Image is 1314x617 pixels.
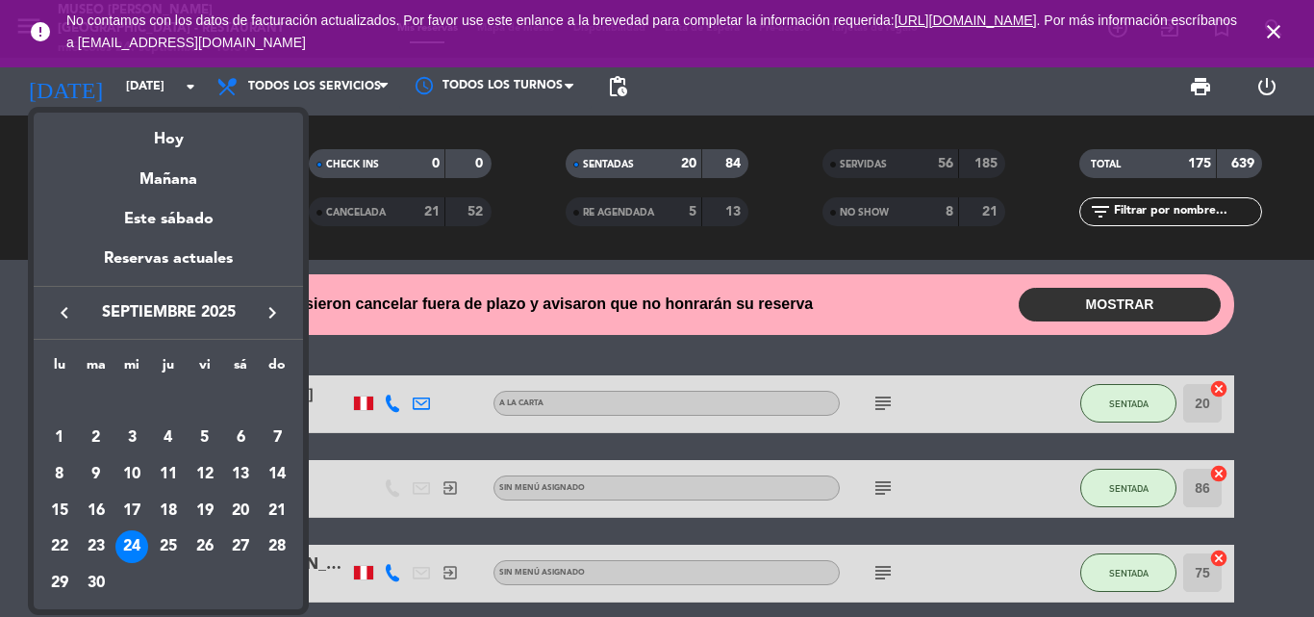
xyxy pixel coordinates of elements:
[152,422,185,454] div: 4
[114,421,150,457] td: 3 de septiembre de 2025
[114,493,150,529] td: 17 de septiembre de 2025
[41,529,78,566] td: 22 de septiembre de 2025
[34,153,303,193] div: Mañana
[150,456,187,493] td: 11 de septiembre de 2025
[223,421,260,457] td: 6 de septiembre de 2025
[41,384,295,421] td: SEP.
[34,113,303,152] div: Hoy
[43,530,76,563] div: 22
[261,422,293,454] div: 7
[41,493,78,529] td: 15 de septiembre de 2025
[78,354,114,384] th: martes
[80,530,113,563] div: 23
[114,456,150,493] td: 10 de septiembre de 2025
[78,456,114,493] td: 9 de septiembre de 2025
[41,456,78,493] td: 8 de septiembre de 2025
[150,354,187,384] th: jueves
[80,422,113,454] div: 2
[187,421,223,457] td: 5 de septiembre de 2025
[43,422,76,454] div: 1
[152,495,185,527] div: 18
[152,530,185,563] div: 25
[189,530,221,563] div: 26
[43,495,76,527] div: 15
[224,495,257,527] div: 20
[150,529,187,566] td: 25 de septiembre de 2025
[41,354,78,384] th: lunes
[34,246,303,286] div: Reservas actuales
[114,354,150,384] th: miércoles
[78,493,114,529] td: 16 de septiembre de 2025
[189,422,221,454] div: 5
[259,354,295,384] th: domingo
[150,421,187,457] td: 4 de septiembre de 2025
[114,529,150,566] td: 24 de septiembre de 2025
[150,493,187,529] td: 18 de septiembre de 2025
[261,458,293,491] div: 14
[115,495,148,527] div: 17
[41,421,78,457] td: 1 de septiembre de 2025
[259,421,295,457] td: 7 de septiembre de 2025
[43,458,76,491] div: 8
[224,422,257,454] div: 6
[187,529,223,566] td: 26 de septiembre de 2025
[115,530,148,563] div: 24
[80,567,113,600] div: 30
[80,458,113,491] div: 9
[187,354,223,384] th: viernes
[187,456,223,493] td: 12 de septiembre de 2025
[53,301,76,324] i: keyboard_arrow_left
[189,495,221,527] div: 19
[224,530,257,563] div: 27
[259,529,295,566] td: 28 de septiembre de 2025
[189,458,221,491] div: 12
[78,565,114,602] td: 30 de septiembre de 2025
[261,301,284,324] i: keyboard_arrow_right
[223,456,260,493] td: 13 de septiembre de 2025
[152,458,185,491] div: 11
[41,565,78,602] td: 29 de septiembre de 2025
[261,530,293,563] div: 28
[223,493,260,529] td: 20 de septiembre de 2025
[255,300,290,325] button: keyboard_arrow_right
[261,495,293,527] div: 21
[78,529,114,566] td: 23 de septiembre de 2025
[223,529,260,566] td: 27 de septiembre de 2025
[115,458,148,491] div: 10
[47,300,82,325] button: keyboard_arrow_left
[80,495,113,527] div: 16
[78,421,114,457] td: 2 de septiembre de 2025
[82,300,255,325] span: septiembre 2025
[223,354,260,384] th: sábado
[224,458,257,491] div: 13
[43,567,76,600] div: 29
[259,493,295,529] td: 21 de septiembre de 2025
[187,493,223,529] td: 19 de septiembre de 2025
[34,193,303,246] div: Este sábado
[259,456,295,493] td: 14 de septiembre de 2025
[115,422,148,454] div: 3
